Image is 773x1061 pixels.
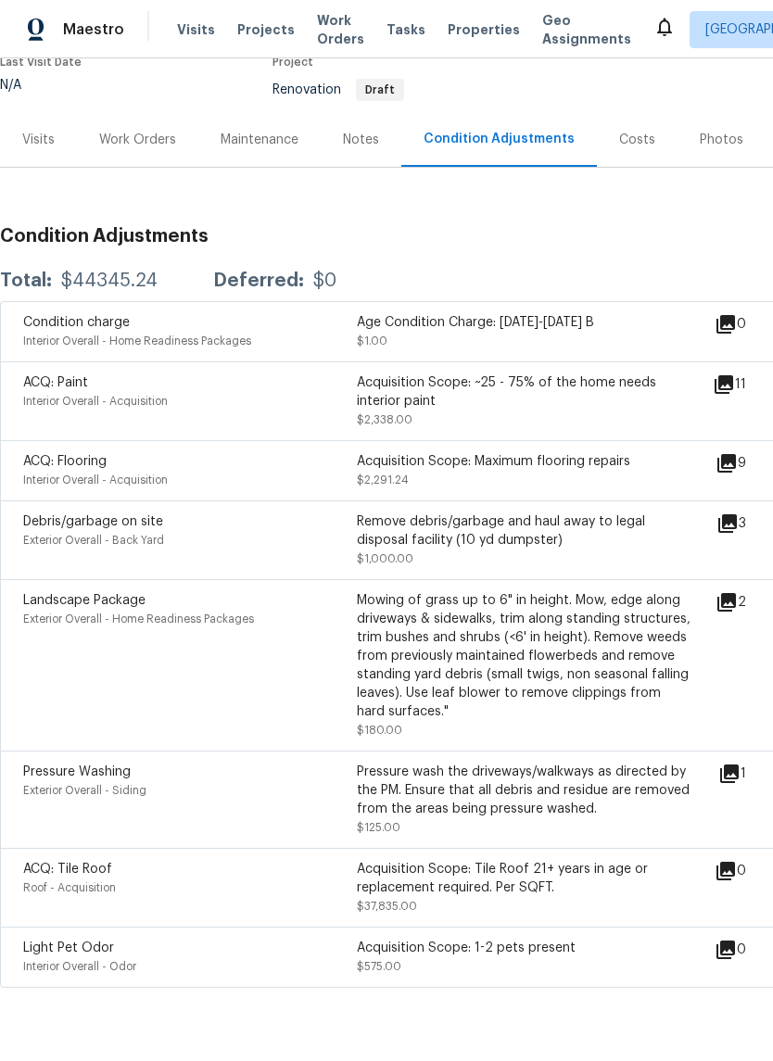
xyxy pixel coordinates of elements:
span: Project [272,57,313,68]
span: $37,835.00 [357,901,417,912]
span: Interior Overall - Home Readiness Packages [23,335,251,347]
div: $44345.24 [61,272,158,290]
div: Work Orders [99,131,176,149]
span: $1,000.00 [357,553,413,564]
span: $2,338.00 [357,414,412,425]
div: Notes [343,131,379,149]
span: ACQ: Paint [23,376,88,389]
div: Pressure wash the driveways/walkways as directed by the PM. Ensure that all debris and residue ar... [357,763,691,818]
span: Renovation [272,83,404,96]
span: Interior Overall - Acquisition [23,396,168,407]
div: Acquisition Scope: ~25 - 75% of the home needs interior paint [357,373,691,411]
div: Condition Adjustments [424,130,575,148]
span: Pressure Washing [23,765,131,778]
div: Acquisition Scope: 1-2 pets present [357,939,691,957]
span: Draft [358,84,402,95]
span: Work Orders [317,11,364,48]
span: Visits [177,20,215,39]
div: Visits [22,131,55,149]
div: Maintenance [221,131,298,149]
span: Interior Overall - Odor [23,961,136,972]
div: Age Condition Charge: [DATE]-[DATE] B [357,313,691,332]
span: Projects [237,20,295,39]
div: Mowing of grass up to 6" in height. Mow, edge along driveways & sidewalks, trim along standing st... [357,591,691,721]
span: $125.00 [357,822,400,833]
span: $1.00 [357,335,387,347]
span: Maestro [63,20,124,39]
span: Condition charge [23,316,130,329]
span: Light Pet Odor [23,941,114,954]
div: Acquisition Scope: Maximum flooring repairs [357,452,691,471]
div: Photos [700,131,743,149]
div: Acquisition Scope: Tile Roof 21+ years in age or replacement required. Per SQFT. [357,860,691,897]
span: Exterior Overall - Home Readiness Packages [23,613,254,625]
span: Tasks [386,23,425,36]
div: Deferred: [213,272,304,290]
span: Properties [448,20,520,39]
span: Interior Overall - Acquisition [23,474,168,486]
span: ACQ: Flooring [23,455,107,468]
span: $2,291.24 [357,474,409,486]
span: $575.00 [357,961,401,972]
span: Exterior Overall - Back Yard [23,535,164,546]
span: Geo Assignments [542,11,631,48]
span: $180.00 [357,725,402,736]
div: $0 [313,272,336,290]
div: Costs [619,131,655,149]
div: Remove debris/garbage and haul away to legal disposal facility (10 yd dumpster) [357,512,691,549]
span: Roof - Acquisition [23,882,116,893]
span: ACQ: Tile Roof [23,863,112,876]
span: Exterior Overall - Siding [23,785,146,796]
span: Landscape Package [23,594,146,607]
span: Debris/garbage on site [23,515,163,528]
